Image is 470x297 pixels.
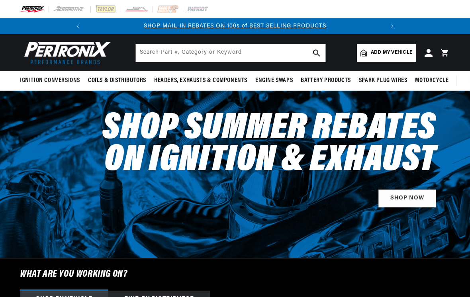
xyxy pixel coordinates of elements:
[415,76,448,85] span: Motorcycle
[96,113,436,177] h2: Shop Summer Rebates on Ignition & Exhaust
[70,18,86,34] button: Translation missing: en.sections.announcements.previous_announcement
[384,18,400,34] button: Translation missing: en.sections.announcements.next_announcement
[136,44,325,62] input: Search Part #, Category or Keyword
[86,22,384,31] div: 1 of 2
[20,71,84,90] summary: Ignition Conversions
[359,76,407,85] span: Spark Plug Wires
[255,76,293,85] span: Engine Swaps
[150,71,251,90] summary: Headers, Exhausts & Components
[308,44,325,62] button: search button
[411,71,452,90] summary: Motorcycle
[371,49,412,57] span: Add my vehicle
[154,76,247,85] span: Headers, Exhausts & Components
[86,22,384,31] div: Announcement
[144,23,326,29] a: SHOP MAIL-IN REBATES ON 100s of BEST SELLING PRODUCTS
[357,44,416,62] a: Add my vehicle
[20,39,112,66] img: Pertronix
[251,71,297,90] summary: Engine Swaps
[88,76,146,85] span: Coils & Distributors
[301,76,351,85] span: Battery Products
[355,71,411,90] summary: Spark Plug Wires
[84,71,150,90] summary: Coils & Distributors
[297,71,355,90] summary: Battery Products
[378,190,436,207] a: Shop Now
[20,76,80,85] span: Ignition Conversions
